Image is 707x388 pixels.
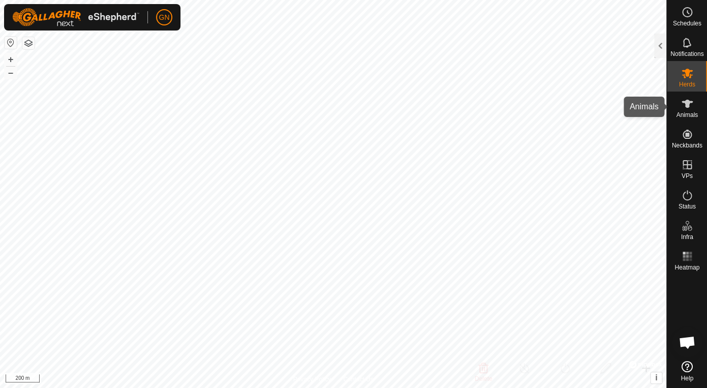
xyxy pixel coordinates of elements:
button: – [5,67,17,79]
span: Notifications [670,51,703,57]
span: i [655,373,657,382]
a: Help [667,357,707,385]
a: Contact Us [343,375,373,384]
span: Herds [679,81,695,87]
span: Animals [676,112,698,118]
span: GN [159,12,170,23]
span: Infra [681,234,693,240]
span: VPs [681,173,692,179]
button: + [5,53,17,66]
span: Schedules [672,20,701,26]
img: Gallagher Logo [12,8,139,26]
a: Privacy Policy [293,375,331,384]
a: Open chat [672,327,702,357]
button: Reset Map [5,37,17,49]
span: Heatmap [674,264,699,271]
button: Map Layers [22,37,35,49]
span: Status [678,203,695,210]
button: i [651,372,662,383]
span: Help [681,375,693,381]
span: Neckbands [671,142,702,148]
